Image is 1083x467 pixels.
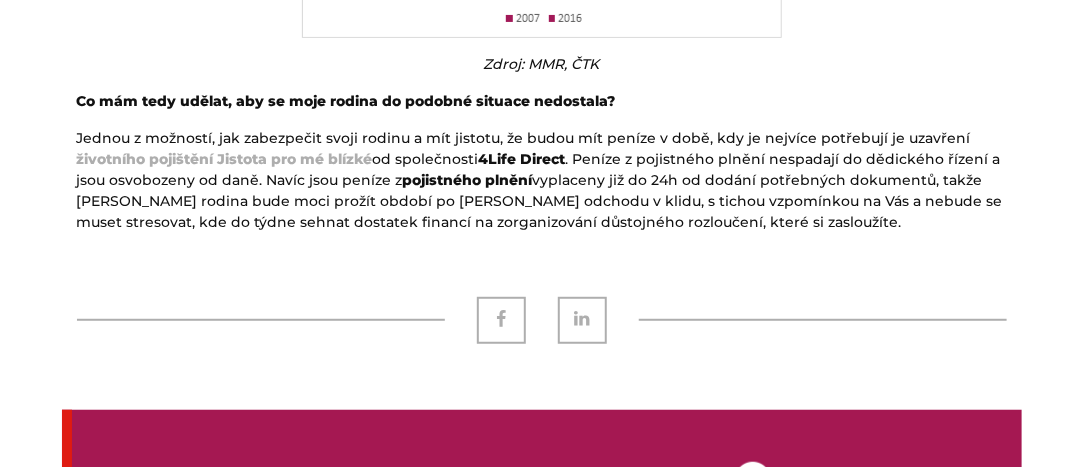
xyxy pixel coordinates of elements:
strong: Co mám tedy udělat, aby se moje rodina do podobné situace nedostala? [77,92,616,110]
strong: pojistného plnění [403,171,533,189]
strong: Jistota pro mé blízké [218,150,373,168]
p: Jednou z možností, jak zabezpečit svoji rodinu a mít jistotu, že budou mít peníze v době, kdy je ... [77,128,1007,233]
em: Zdroj: MMR, ČTK [484,55,600,73]
strong: 4Life Direct [479,150,566,168]
a: životního pojištění Jistota pro mé blízké [77,150,373,168]
strong: životního pojištění [77,150,214,168]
